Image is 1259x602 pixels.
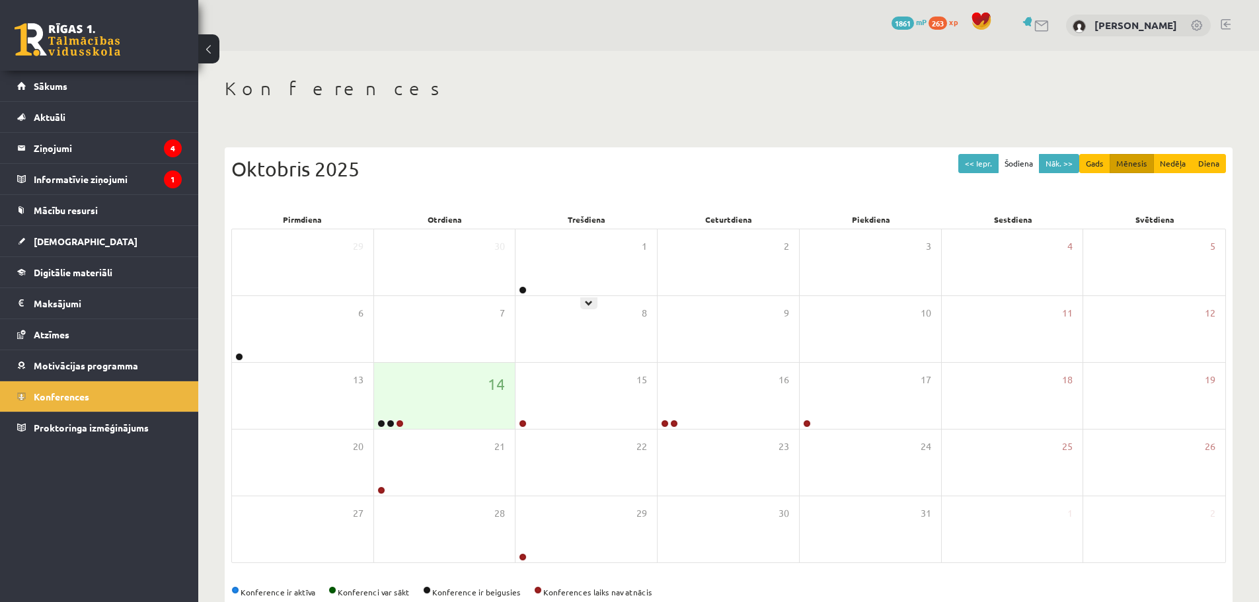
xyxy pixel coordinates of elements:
[929,17,964,27] a: 263 xp
[1084,210,1226,229] div: Svētdiena
[353,239,363,254] span: 29
[17,319,182,350] a: Atzīmes
[488,373,505,395] span: 14
[34,266,112,278] span: Digitālie materiāli
[926,239,931,254] span: 3
[34,328,69,340] span: Atzīmes
[494,439,505,454] span: 21
[34,391,89,402] span: Konferences
[15,23,120,56] a: Rīgas 1. Tālmācības vidusskola
[892,17,927,27] a: 1861 mP
[34,422,149,433] span: Proktoringa izmēģinājums
[358,306,363,320] span: 6
[1067,239,1073,254] span: 4
[636,439,647,454] span: 22
[1062,306,1073,320] span: 11
[34,133,182,163] legend: Ziņojumi
[164,139,182,157] i: 4
[779,373,789,387] span: 16
[1205,439,1215,454] span: 26
[784,239,789,254] span: 2
[1062,373,1073,387] span: 18
[34,204,98,216] span: Mācību resursi
[1094,19,1177,32] a: [PERSON_NAME]
[658,210,800,229] div: Ceturtdiena
[17,288,182,319] a: Maksājumi
[921,306,931,320] span: 10
[515,210,658,229] div: Trešdiena
[231,154,1226,184] div: Oktobris 2025
[921,373,931,387] span: 17
[1192,154,1226,173] button: Diena
[1205,373,1215,387] span: 19
[494,239,505,254] span: 30
[34,235,137,247] span: [DEMOGRAPHIC_DATA]
[642,239,647,254] span: 1
[353,439,363,454] span: 20
[1210,239,1215,254] span: 5
[1210,506,1215,521] span: 2
[17,195,182,225] a: Mācību resursi
[17,381,182,412] a: Konferences
[779,506,789,521] span: 30
[34,80,67,92] span: Sākums
[784,306,789,320] span: 9
[636,373,647,387] span: 15
[17,71,182,101] a: Sākums
[1205,306,1215,320] span: 12
[17,164,182,194] a: Informatīvie ziņojumi1
[958,154,999,173] button: << Iepr.
[1110,154,1154,173] button: Mēnesis
[642,306,647,320] span: 8
[17,226,182,256] a: [DEMOGRAPHIC_DATA]
[921,439,931,454] span: 24
[892,17,914,30] span: 1861
[1073,20,1086,33] img: Anžela Aleksandrova
[34,111,65,123] span: Aktuāli
[1039,154,1079,173] button: Nāk. >>
[373,210,515,229] div: Otrdiena
[494,506,505,521] span: 28
[164,170,182,188] i: 1
[353,506,363,521] span: 27
[17,350,182,381] a: Motivācijas programma
[921,506,931,521] span: 31
[1079,154,1110,173] button: Gads
[779,439,789,454] span: 23
[17,412,182,443] a: Proktoringa izmēģinājums
[1153,154,1192,173] button: Nedēļa
[231,586,1226,598] div: Konference ir aktīva Konferenci var sākt Konference ir beigusies Konferences laiks nav atnācis
[1067,506,1073,521] span: 1
[17,257,182,287] a: Digitālie materiāli
[34,288,182,319] legend: Maksājumi
[1062,439,1073,454] span: 25
[998,154,1040,173] button: Šodiena
[34,359,138,371] span: Motivācijas programma
[800,210,942,229] div: Piekdiena
[916,17,927,27] span: mP
[636,506,647,521] span: 29
[500,306,505,320] span: 7
[929,17,947,30] span: 263
[353,373,363,387] span: 13
[225,77,1233,100] h1: Konferences
[949,17,958,27] span: xp
[17,102,182,132] a: Aktuāli
[231,210,373,229] div: Pirmdiena
[34,164,182,194] legend: Informatīvie ziņojumi
[17,133,182,163] a: Ziņojumi4
[942,210,1084,229] div: Sestdiena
